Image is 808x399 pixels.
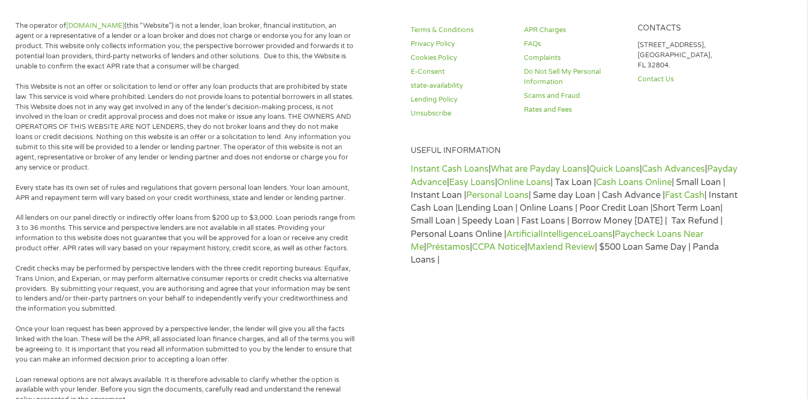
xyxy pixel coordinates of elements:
[411,53,511,63] a: Cookies Policy
[15,264,356,314] p: Credit checks may be performed by perspective lenders with the three credit reporting bureaus: Eq...
[466,190,529,201] a: Personal Loans
[411,109,511,119] a: Unsubscribe
[15,21,356,71] p: The operator of (this “Website”) is not a lender, loan broker, financial institution, an agent or...
[588,229,613,240] a: Loans
[411,164,738,187] a: Payday Advance
[15,183,356,203] p: Every state has its own set of rules and regulations that govern personal loan lenders. Your loan...
[506,229,540,240] a: Artificial
[411,39,511,49] a: Privacy Policy
[638,74,738,85] a: Contact Us
[524,105,624,115] a: Rates and Fees
[411,67,511,77] a: E-Consent
[491,164,587,174] a: What are Payday Loans
[15,324,356,365] p: Once your loan request has been approved by a perspective lender, the lender will give you all th...
[426,242,470,252] a: Préstamos
[411,81,511,91] a: state-availability
[411,95,511,105] a: Lending Policy
[66,21,124,30] a: [DOMAIN_NAME]
[497,177,551,188] a: Online Loans
[524,53,624,63] a: Complaints
[411,146,738,156] h4: Useful Information
[596,177,672,188] a: Cash Loans Online
[15,213,356,254] p: All lenders on our panel directly or indirectly offer loans from $200 up to $3,000. Loan periods ...
[589,164,640,174] a: Quick Loans
[524,39,624,49] a: FAQs
[411,163,738,266] p: | | | | | | | Tax Loan | | Small Loan | Instant Loan | | Same day Loan | Cash Advance | | Instant...
[665,190,704,201] a: Fast Cash
[638,40,738,71] p: [STREET_ADDRESS], [GEOGRAPHIC_DATA], FL 32804.
[472,242,525,252] a: CCPA Notice
[638,24,738,34] h4: Contacts
[524,67,624,87] a: Do Not Sell My Personal Information
[411,25,511,35] a: Terms & Conditions
[540,229,588,240] a: Intelligence
[411,164,489,174] a: Instant Cash Loans
[449,177,495,188] a: Easy Loans
[527,242,595,252] a: Maxlend Review
[411,229,703,252] a: Paycheck Loans Near Me
[524,25,624,35] a: APR Charges
[15,82,356,173] p: This Website is not an offer or solicitation to lend or offer any loan products that are prohibit...
[642,164,705,174] a: Cash Advances
[524,91,624,101] a: Scams and Fraud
